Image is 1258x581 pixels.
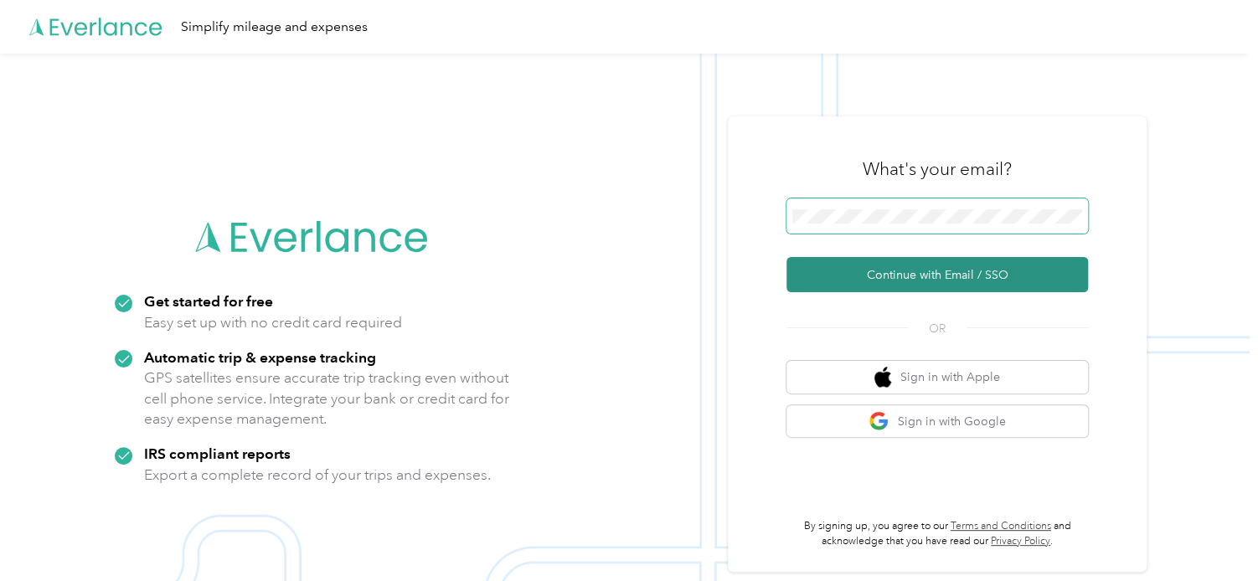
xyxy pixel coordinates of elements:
[144,368,510,429] p: GPS satellites ensure accurate trip tracking even without cell phone service. Integrate your bank...
[786,361,1088,393] button: apple logoSign in with Apple
[874,367,891,388] img: apple logo
[144,312,402,333] p: Easy set up with no credit card required
[144,465,491,486] p: Export a complete record of your trips and expenses.
[144,348,376,366] strong: Automatic trip & expense tracking
[181,17,368,38] div: Simplify mileage and expenses
[786,405,1088,438] button: google logoSign in with Google
[786,257,1088,292] button: Continue with Email / SSO
[863,157,1012,181] h3: What's your email?
[144,292,273,310] strong: Get started for free
[786,519,1088,548] p: By signing up, you agree to our and acknowledge that you have read our .
[144,445,291,462] strong: IRS compliant reports
[991,535,1050,548] a: Privacy Policy
[951,520,1051,532] a: Terms and Conditions
[908,320,967,337] span: OR
[869,411,889,432] img: google logo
